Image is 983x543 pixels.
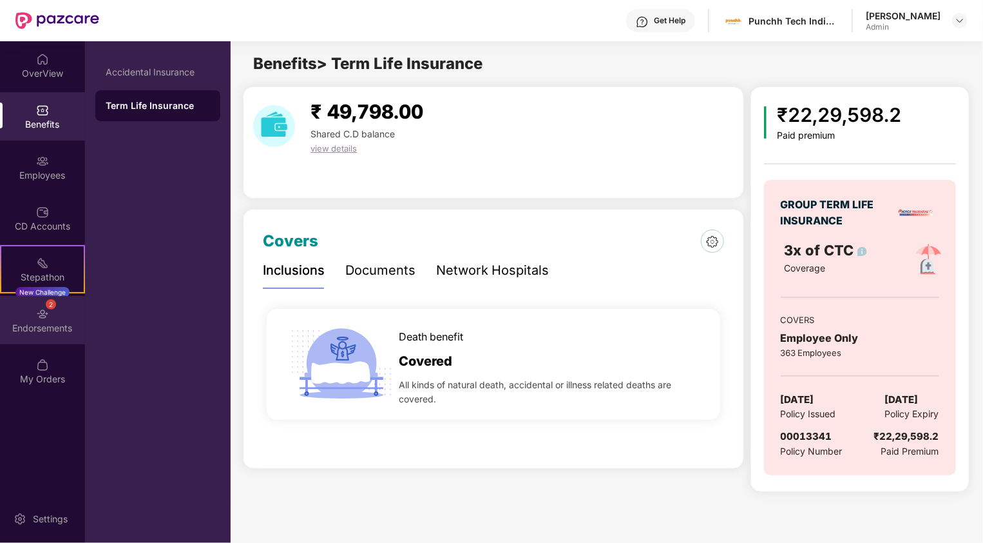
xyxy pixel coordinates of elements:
[36,53,49,66] img: svg+xml;base64,PHN2ZyBpZD0iSG9tZSIgeG1sbnM9Imh0dHA6Ly93d3cudzMub3JnLzIwMDAvc3ZnIiB3aWR0aD0iMjAiIG...
[310,100,423,123] span: ₹ 49,798.00
[724,12,743,30] img: images.jpg
[784,242,867,259] span: 3x of CTC
[781,430,832,442] span: 00013341
[253,105,295,147] img: download
[897,194,935,232] img: insurerLogo
[777,100,901,130] div: ₹22,29,598.2
[874,429,939,444] div: ₹22,29,598.2
[36,359,49,371] img: svg+xml;base64,PHN2ZyBpZD0iTXlfT3JkZXJzIiBkYXRhLW5hbWU9Ik15IE9yZGVycyIgeG1sbnM9Imh0dHA6Ly93d3cudz...
[908,239,950,281] img: policyIcon
[310,143,357,153] span: view details
[436,261,549,281] div: Network Hospitals
[781,330,939,346] div: Employee Only
[46,299,56,310] div: 2
[36,155,49,168] img: svg+xml;base64,PHN2ZyBpZD0iRW1wbG95ZWVzIiB4bWxucz0iaHR0cDovL3d3dy53My5vcmcvMjAwMC9zdmciIHdpZHRoPS...
[36,308,49,321] img: svg+xml;base64,PHN2ZyBpZD0iRW5kb3JzZW1lbnRzIiB4bWxucz0iaHR0cDovL3d3dy53My5vcmcvMjAwMC9zdmciIHdpZH...
[36,257,49,270] img: svg+xml;base64,PHN2ZyB4bWxucz0iaHR0cDovL3d3dy53My5vcmcvMjAwMC9zdmciIHdpZHRoPSIyMSIgaGVpZ2h0PSIyMC...
[345,261,415,281] div: Documents
[781,346,939,359] div: 363 Employees
[781,407,836,421] span: Policy Issued
[253,54,482,73] span: Benefits > Term Life Insurance
[14,513,26,526] img: svg+xml;base64,PHN2ZyBpZD0iU2V0dGluZy0yMHgyMCIgeG1sbnM9Imh0dHA6Ly93d3cudzMub3JnLzIwMDAvc3ZnIiB3aW...
[781,392,814,408] span: [DATE]
[399,351,452,371] span: Covered
[399,378,701,406] span: All kinds of natural death, accidental or illness related deaths are covered.
[955,15,965,26] img: svg+xml;base64,PHN2ZyBpZD0iRHJvcGRvd24tMzJ4MzIiIHhtbG5zPSJodHRwOi8vd3d3LnczLm9yZy8yMDAwL3N2ZyIgd2...
[866,10,940,22] div: [PERSON_NAME]
[707,236,718,248] img: 6dce827fd94a5890c5f76efcf9a6403c.png
[885,392,919,408] span: [DATE]
[881,444,939,459] span: Paid Premium
[781,313,939,326] div: COVERS
[749,15,839,27] div: Punchh Tech India Pvt Ltd (A PAR Technology Company)
[310,128,395,139] span: Shared C.D balance
[36,206,49,219] img: svg+xml;base64,PHN2ZyBpZD0iQ0RfQWNjb3VudHMiIGRhdGEtbmFtZT0iQ0QgQWNjb3VudHMiIHhtbG5zPSJodHRwOi8vd3...
[654,15,685,26] div: Get Help
[263,229,318,253] div: Covers
[36,104,49,117] img: svg+xml;base64,PHN2ZyBpZD0iQmVuZWZpdHMiIHhtbG5zPSJodHRwOi8vd3d3LnczLm9yZy8yMDAwL3N2ZyIgd2lkdGg9Ij...
[781,446,843,457] span: Policy Number
[885,407,939,421] span: Policy Expiry
[399,329,463,345] span: Death benefit
[15,287,70,297] div: New Challenge
[286,309,397,420] img: icon
[15,12,99,29] img: New Pazcare Logo
[636,15,649,28] img: svg+xml;base64,PHN2ZyBpZD0iSGVscC0zMngzMiIgeG1sbnM9Imh0dHA6Ly93d3cudzMub3JnLzIwMDAvc3ZnIiB3aWR0aD...
[784,262,825,273] span: Coverage
[857,247,867,257] img: info
[106,99,210,112] div: Term Life Insurance
[777,130,901,141] div: Paid premium
[263,261,325,281] div: Inclusions
[106,67,210,77] div: Accidental Insurance
[29,513,72,526] div: Settings
[1,271,84,284] div: Stepathon
[866,22,940,32] div: Admin
[781,197,893,229] div: GROUP TERM LIFE INSURANCE
[764,106,767,139] img: icon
